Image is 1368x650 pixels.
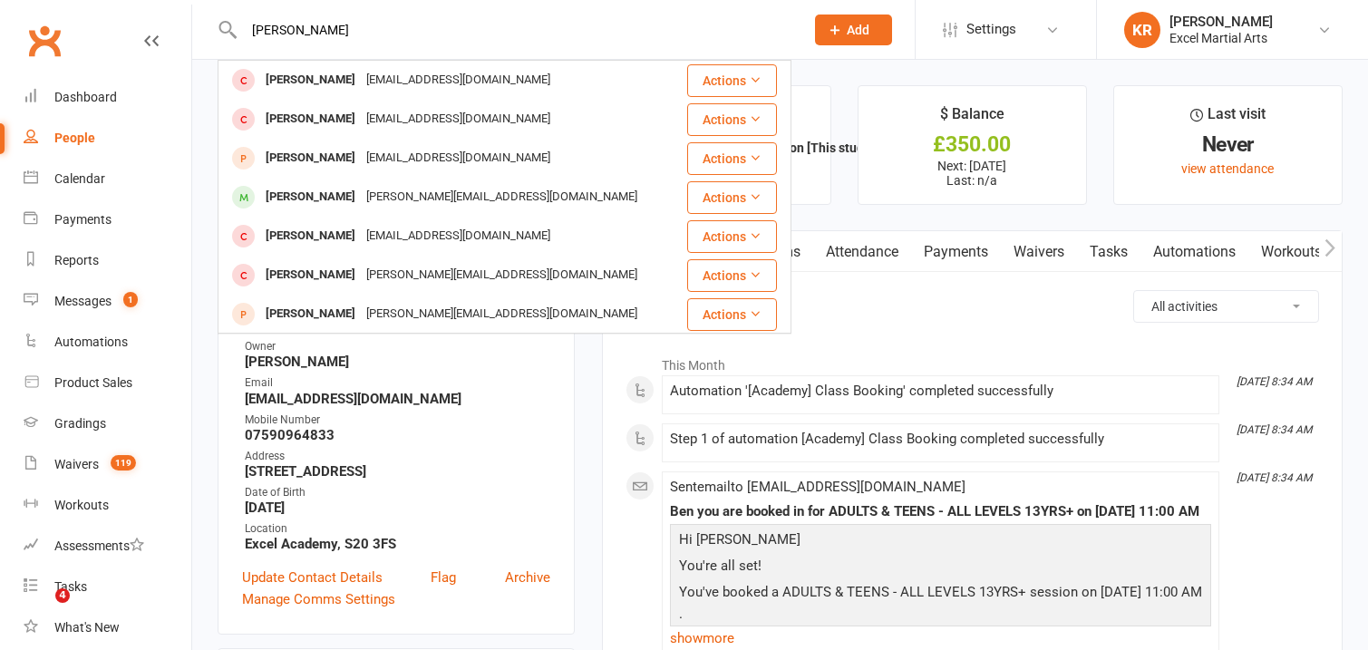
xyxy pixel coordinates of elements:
div: [PERSON_NAME][EMAIL_ADDRESS][DOMAIN_NAME] [361,184,643,210]
a: Flag [431,567,456,588]
p: Hi [PERSON_NAME] [674,529,1207,555]
strong: [PERSON_NAME] [245,354,550,370]
a: Gradings [24,403,191,444]
a: Messages 1 [24,281,191,322]
a: Automations [24,322,191,363]
div: [PERSON_NAME][EMAIL_ADDRESS][DOMAIN_NAME] [361,301,643,327]
a: Automations [1140,231,1248,273]
a: What's New [24,607,191,648]
button: Actions [687,298,777,331]
a: Waivers 119 [24,444,191,485]
div: People [54,131,95,145]
button: Add [815,15,892,45]
span: 4 [55,588,70,603]
a: Waivers [1001,231,1077,273]
a: Tasks [1077,231,1140,273]
div: Address [245,448,550,465]
div: [EMAIL_ADDRESS][DOMAIN_NAME] [361,145,556,171]
a: Product Sales [24,363,191,403]
div: [EMAIL_ADDRESS][DOMAIN_NAME] [361,223,556,249]
div: [PERSON_NAME] [260,106,361,132]
strong: [STREET_ADDRESS] [245,463,550,480]
button: Actions [687,64,777,97]
div: [PERSON_NAME] [260,262,361,288]
div: Calendar [54,171,105,186]
div: Messages [54,294,112,308]
a: Manage Comms Settings [242,588,395,610]
p: You've booked a ADULTS & TEENS - ALL LEVELS 13YRS+ session on [DATE] 11:00 AM . [674,581,1207,629]
div: Waivers [54,457,99,471]
div: [PERSON_NAME] [260,145,361,171]
div: Never [1130,135,1325,154]
a: Payments [911,231,1001,273]
div: Date of Birth [245,484,550,501]
div: Product Sales [54,375,132,390]
div: Dashboard [54,90,117,104]
a: Payments [24,199,191,240]
p: You're all set! [674,555,1207,581]
span: Settings [966,9,1016,50]
div: Automations [54,335,128,349]
div: KR [1124,12,1160,48]
div: [PERSON_NAME] [260,223,361,249]
div: £350.00 [875,135,1070,154]
div: Step 1 of automation [Academy] Class Booking completed successfully [670,432,1211,447]
a: Reports [24,240,191,281]
div: Tasks [54,579,87,594]
a: Attendance [813,231,911,273]
div: Excel Martial Arts [1169,30,1273,46]
button: Actions [687,103,777,136]
div: [PERSON_NAME] [1169,14,1273,30]
button: Actions [687,142,777,175]
div: Automation '[Academy] Class Booking' completed successfully [670,383,1211,399]
div: Workouts [54,498,109,512]
i: [DATE] 8:34 AM [1237,423,1312,436]
span: 119 [111,455,136,471]
a: Workouts [24,485,191,526]
strong: [DATE] [245,500,550,516]
li: This Month [626,346,1319,375]
iframe: Intercom live chat [18,588,62,632]
div: Owner [245,338,550,355]
a: Clubworx [22,18,67,63]
button: Actions [687,220,777,253]
button: Actions [687,259,777,292]
input: Search... [238,17,791,43]
a: Workouts [1248,231,1334,273]
div: [PERSON_NAME] [260,67,361,93]
div: [EMAIL_ADDRESS][DOMAIN_NAME] [361,67,556,93]
div: Email [245,374,550,392]
div: $ Balance [940,102,1004,135]
a: view attendance [1181,161,1274,176]
i: [DATE] 8:34 AM [1237,375,1312,388]
a: Assessments [24,526,191,567]
strong: Excel Academy, S20 3FS [245,536,550,552]
strong: 07590964833 [245,427,550,443]
div: What's New [54,620,120,635]
div: Ben you are booked in for ADULTS & TEENS - ALL LEVELS 13YRS+ on [DATE] 11:00 AM [670,504,1211,519]
div: Mobile Number [245,412,550,429]
div: [PERSON_NAME] [260,184,361,210]
div: Gradings [54,416,106,431]
div: Last visit [1190,102,1266,135]
a: Dashboard [24,77,191,118]
i: [DATE] 8:34 AM [1237,471,1312,484]
span: 1 [123,292,138,307]
div: [PERSON_NAME] [260,301,361,327]
div: Payments [54,212,112,227]
div: [EMAIL_ADDRESS][DOMAIN_NAME] [361,106,556,132]
p: Next: [DATE] Last: n/a [875,159,1070,188]
h3: Activity [626,290,1319,318]
div: Reports [54,253,99,267]
strong: [EMAIL_ADDRESS][DOMAIN_NAME] [245,391,550,407]
div: [PERSON_NAME][EMAIL_ADDRESS][DOMAIN_NAME] [361,262,643,288]
a: Tasks [24,567,191,607]
span: Add [847,23,869,37]
div: Assessments [54,538,144,553]
a: Archive [505,567,550,588]
a: Calendar [24,159,191,199]
a: Update Contact Details [242,567,383,588]
div: Location [245,520,550,538]
span: Sent email to [EMAIL_ADDRESS][DOMAIN_NAME] [670,479,965,495]
button: Actions [687,181,777,214]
